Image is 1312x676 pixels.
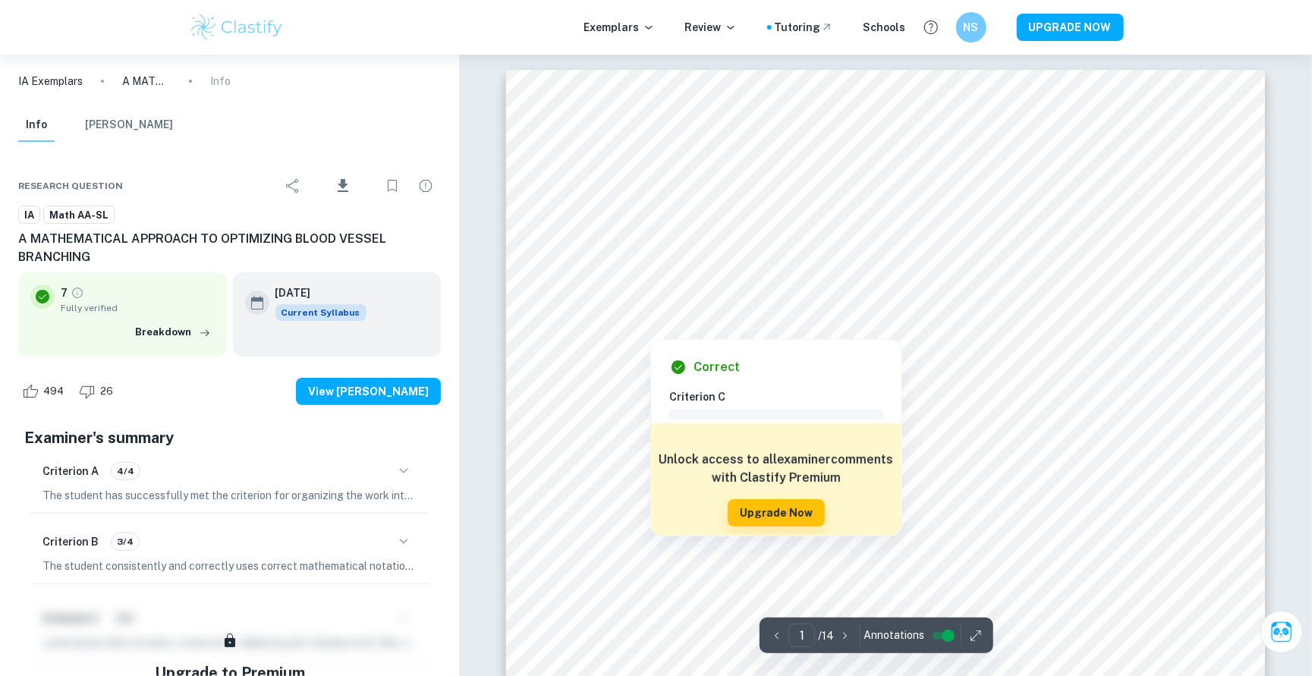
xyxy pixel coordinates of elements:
[669,388,895,405] h6: Criterion C
[18,206,40,225] a: IA
[189,12,285,42] img: Clastify logo
[659,451,894,487] h6: Unlock access to all examiner comments with Clastify Premium
[956,12,986,42] button: NS
[864,627,924,643] span: Annotations
[18,379,72,404] div: Like
[112,535,139,549] span: 3/4
[775,19,833,36] a: Tutoring
[131,321,215,344] button: Breakdown
[311,166,374,206] div: Download
[962,19,980,36] h6: NS
[18,179,123,193] span: Research question
[694,358,740,376] h6: Correct
[685,19,737,36] p: Review
[210,73,231,90] p: Info
[18,230,441,266] h6: A MATHEMATICAL APPROACH TO OPTIMIZING BLOOD VESSEL BRANCHING
[19,208,39,223] span: IA
[818,627,834,644] p: / 14
[42,487,417,504] p: The student has successfully met the criterion for organizing the work into sections, subdividing...
[278,171,308,201] div: Share
[122,73,171,90] p: A MATHEMATICAL APPROACH TO OPTIMIZING BLOOD VESSEL BRANCHING
[42,533,99,550] h6: Criterion B
[18,108,55,142] button: Info
[43,206,115,225] a: Math AA-SL
[61,285,68,301] p: 7
[275,304,367,321] span: Current Syllabus
[35,384,72,399] span: 494
[85,108,173,142] button: [PERSON_NAME]
[44,208,114,223] span: Math AA-SL
[1260,611,1303,653] button: Ask Clai
[275,285,354,301] h6: [DATE]
[918,14,944,40] button: Help and Feedback
[42,463,99,479] h6: Criterion A
[112,464,140,478] span: 4/4
[24,426,435,449] h5: Examiner's summary
[71,286,84,300] a: Grade fully verified
[864,19,906,36] a: Schools
[18,73,83,90] a: IA Exemplars
[275,304,367,321] div: This exemplar is based on the current syllabus. Feel free to refer to it for inspiration/ideas wh...
[1017,14,1124,41] button: UPGRADE NOW
[296,378,441,405] button: View [PERSON_NAME]
[584,19,655,36] p: Exemplars
[42,558,417,574] p: The student consistently and correctly uses correct mathematical notation and symbols, defines an...
[92,384,121,399] span: 26
[61,301,215,315] span: Fully verified
[377,171,407,201] div: Bookmark
[411,171,441,201] div: Report issue
[75,379,121,404] div: Dislike
[728,499,825,527] button: Upgrade Now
